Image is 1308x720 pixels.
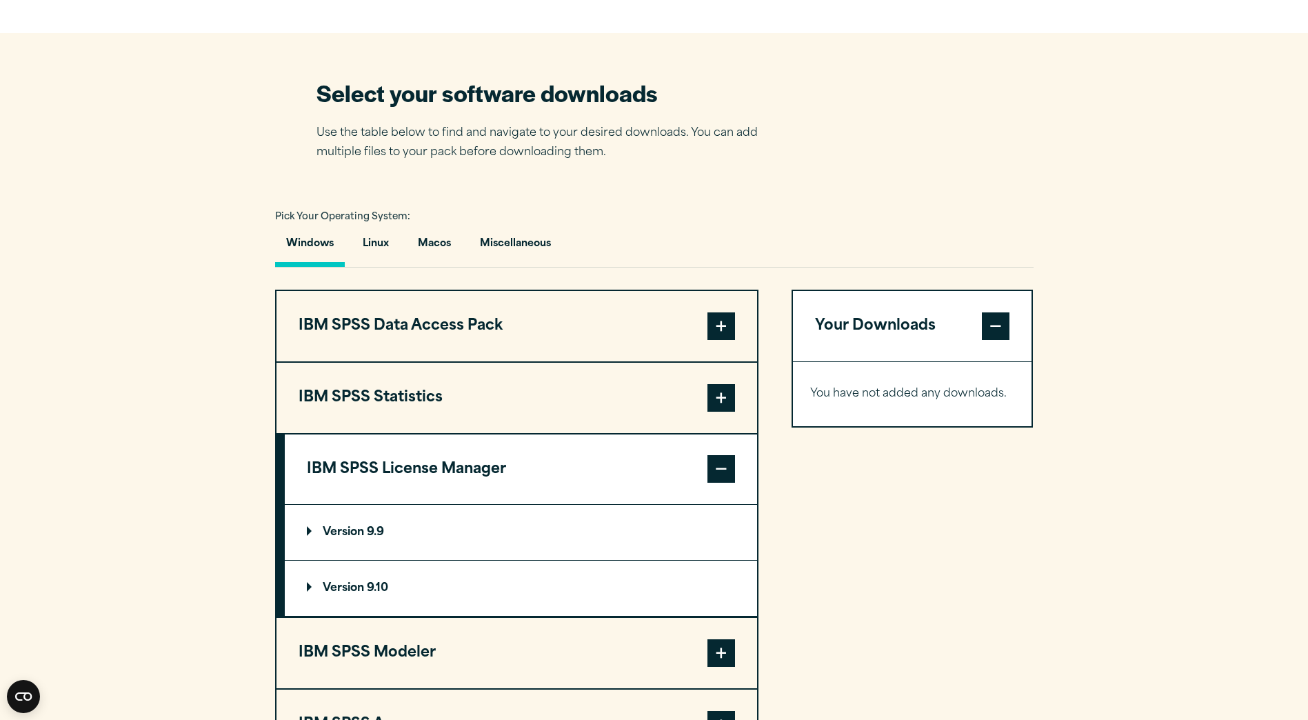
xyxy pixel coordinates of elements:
button: Miscellaneous [469,228,562,267]
p: Use the table below to find and navigate to your desired downloads. You can add multiple files to... [316,123,778,163]
p: Version 9.10 [307,583,388,594]
button: Macos [407,228,462,267]
span: Pick Your Operating System: [275,212,410,221]
summary: Version 9.10 [285,561,757,616]
button: Open CMP widget [7,680,40,713]
button: Windows [275,228,345,267]
p: You have not added any downloads. [810,384,1015,404]
summary: Version 9.9 [285,505,757,560]
button: Your Downloads [793,291,1032,361]
button: IBM SPSS Modeler [276,618,757,688]
button: IBM SPSS Statistics [276,363,757,433]
p: Version 9.9 [307,527,384,538]
button: IBM SPSS Data Access Pack [276,291,757,361]
div: Your Downloads [793,361,1032,426]
h2: Select your software downloads [316,77,778,108]
button: Linux [352,228,400,267]
div: IBM SPSS License Manager [285,504,757,617]
button: IBM SPSS License Manager [285,434,757,505]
